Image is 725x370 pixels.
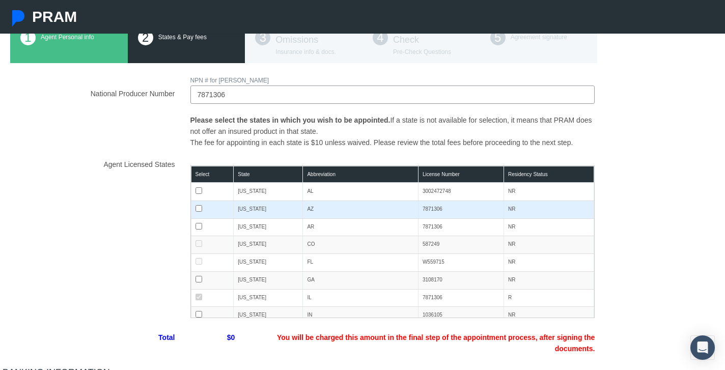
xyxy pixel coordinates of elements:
[418,271,504,289] td: 3108170
[234,254,303,272] td: [US_STATE]
[32,8,77,25] span: PRAM
[3,74,183,104] label: National Producer Number
[303,166,419,183] th: Abbreviation
[10,10,26,26] img: Pram Partner
[234,289,303,307] td: [US_STATE]
[303,289,419,307] td: IL
[191,166,234,183] th: Select
[234,166,303,183] th: State
[504,271,594,289] td: NR
[234,236,303,254] td: [US_STATE]
[3,155,183,318] label: Agent Licensed States
[418,201,504,219] td: 7871306
[41,33,118,42] p: Agent Personal info
[303,254,419,272] td: FL
[504,183,594,201] td: NR
[418,183,504,201] td: 3002472748
[504,201,594,219] td: NR
[418,254,504,272] td: W559715
[504,307,594,325] td: NR
[303,218,419,236] td: AR
[504,218,594,236] td: NR
[418,166,504,183] th: License Number
[3,328,183,357] span: Total
[242,328,602,357] span: You will be charged this amount in the final step of the appointment process, after signing the d...
[138,30,153,45] span: 2
[234,307,303,325] td: [US_STATE]
[158,33,235,42] p: States & Pay fees
[418,307,504,325] td: 1036105
[303,201,419,219] td: AZ
[190,115,595,148] p: If a state is not available for selection, it means that PRAM does not offer an insured product i...
[20,30,36,45] span: 1
[418,236,504,254] td: 587249
[418,218,504,236] td: 7871306
[234,218,303,236] td: [US_STATE]
[504,166,594,183] th: Residency Status
[190,116,391,124] span: Please select the states in which you wish to be appointed.
[234,183,303,201] td: [US_STATE]
[504,289,594,307] td: R
[303,307,419,325] td: IN
[303,236,419,254] td: CO
[303,271,419,289] td: GA
[234,271,303,289] td: [US_STATE]
[504,236,594,254] td: NR
[234,201,303,219] td: [US_STATE]
[190,77,269,84] span: NPN # for [PERSON_NAME]
[303,183,419,201] td: AL
[690,335,715,360] div: Open Intercom Messenger
[183,328,243,357] span: $0
[418,289,504,307] td: 7871306
[504,254,594,272] td: NR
